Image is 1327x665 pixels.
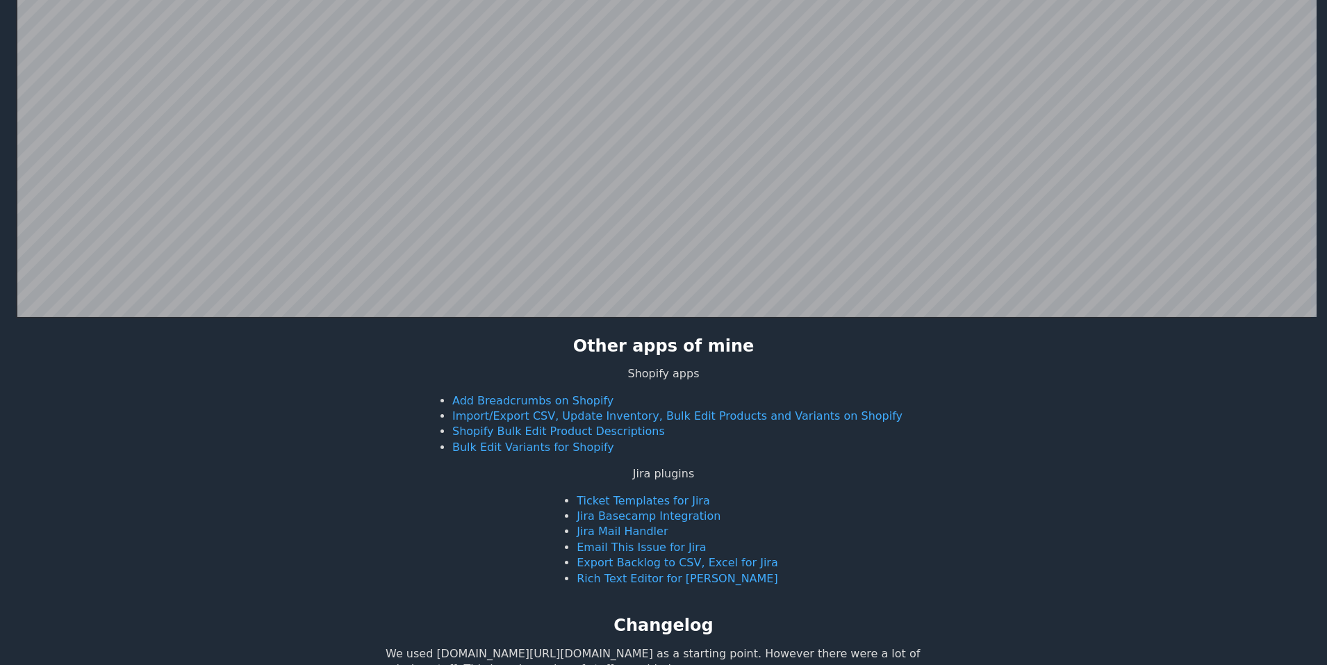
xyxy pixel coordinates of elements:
[573,335,755,359] h2: Other apps of mine
[452,425,665,438] a: Shopify Bulk Edit Product Descriptions
[577,572,777,585] a: Rich Text Editor for [PERSON_NAME]
[577,541,706,554] a: Email This Issue for Jira
[577,556,777,569] a: Export Backlog to CSV, Excel for Jira
[613,614,713,638] h2: Changelog
[452,394,613,407] a: Add Breadcrumbs on Shopify
[577,509,720,523] a: Jira Basecamp Integration
[452,409,902,422] a: Import/Export CSV, Update Inventory, Bulk Edit Products and Variants on Shopify
[577,525,668,538] a: Jira Mail Handler
[452,441,614,454] a: Bulk Edit Variants for Shopify
[577,494,709,507] a: Ticket Templates for Jira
